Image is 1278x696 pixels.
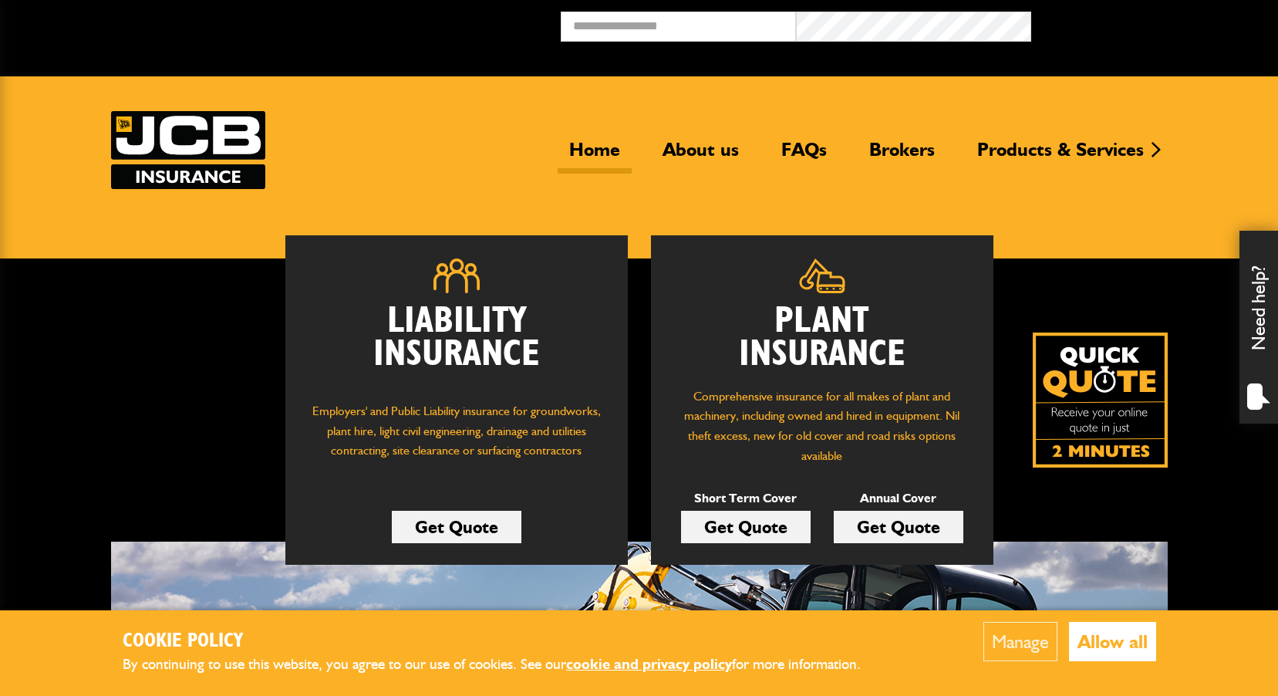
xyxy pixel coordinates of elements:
[566,655,732,673] a: cookie and privacy policy
[858,138,946,174] a: Brokers
[674,387,970,465] p: Comprehensive insurance for all makes of plant and machinery, including owned and hired in equipm...
[123,653,886,677] p: By continuing to use this website, you agree to our use of cookies. See our for more information.
[1033,333,1168,468] img: Quick Quote
[966,138,1155,174] a: Products & Services
[111,111,265,189] a: JCB Insurance Services
[558,138,632,174] a: Home
[983,622,1057,661] button: Manage
[111,111,265,189] img: JCB Insurance Services logo
[681,488,811,508] p: Short Term Cover
[1033,333,1168,468] a: Get your insurance quote isn just 2-minutes
[1031,12,1266,35] button: Broker Login
[834,488,963,508] p: Annual Cover
[834,511,963,543] a: Get Quote
[1069,622,1156,661] button: Allow all
[123,630,886,654] h2: Cookie Policy
[1239,231,1278,424] div: Need help?
[681,511,811,543] a: Get Quote
[674,305,970,371] h2: Plant Insurance
[309,401,605,475] p: Employers' and Public Liability insurance for groundworks, plant hire, light civil engineering, d...
[392,511,521,543] a: Get Quote
[651,138,750,174] a: About us
[309,305,605,387] h2: Liability Insurance
[770,138,838,174] a: FAQs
